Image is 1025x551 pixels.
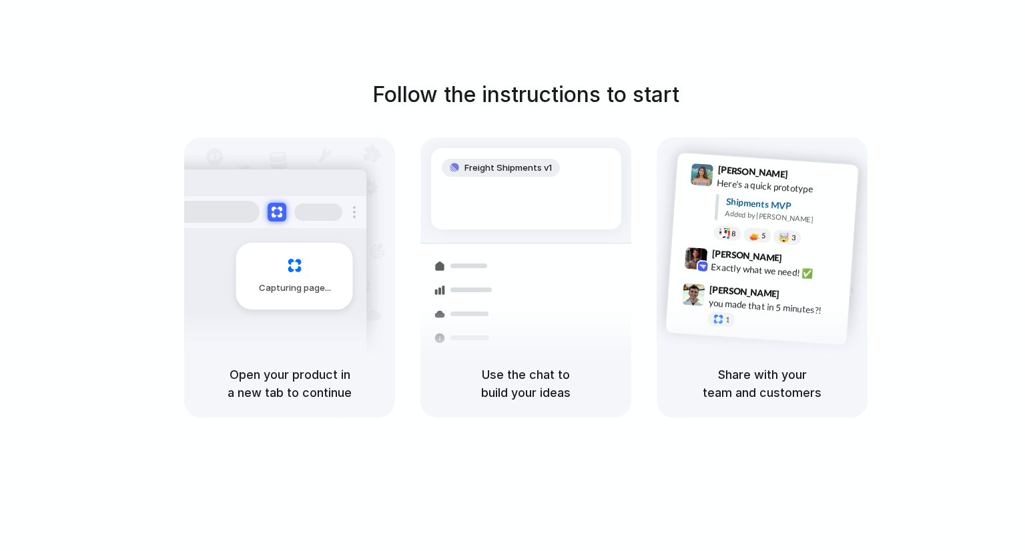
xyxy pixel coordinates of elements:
span: 5 [761,231,766,239]
h5: Share with your team and customers [673,366,851,402]
h1: Follow the instructions to start [372,79,679,111]
span: Capturing page [259,282,333,295]
span: 3 [791,234,796,241]
h5: Use the chat to build your ideas [436,366,615,402]
div: Here's a quick prototype [717,175,850,198]
div: Added by [PERSON_NAME] [725,208,847,227]
span: 1 [725,316,730,324]
h5: Open your product in a new tab to continue [200,366,379,402]
div: 🤯 [779,232,790,242]
span: Freight Shipments v1 [464,161,552,175]
span: 8 [731,229,736,237]
div: you made that in 5 minutes?! [708,296,841,318]
span: 9:42 AM [786,252,813,268]
span: 9:47 AM [783,288,811,304]
div: Exactly what we need! ✅ [711,259,844,282]
span: [PERSON_NAME] [711,245,782,265]
span: 9:41 AM [792,168,819,184]
span: [PERSON_NAME] [717,162,788,181]
span: [PERSON_NAME] [709,282,780,301]
div: Shipments MVP [725,194,849,216]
